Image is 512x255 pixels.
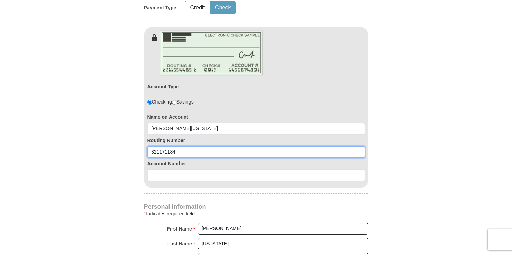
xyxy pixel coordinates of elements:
strong: First Name [167,224,192,234]
label: Account Type [147,83,179,90]
h5: Payment Type [144,5,176,11]
strong: Last Name [167,239,192,248]
div: Checking Savings [147,98,194,105]
button: Credit [185,1,210,14]
label: Routing Number [147,137,365,144]
h4: Personal Information [144,204,368,209]
img: check-en.png [160,30,263,76]
label: Name on Account [147,114,365,120]
button: Check [210,1,235,14]
label: Account Number [147,160,365,167]
div: Indicates required field [144,209,368,218]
